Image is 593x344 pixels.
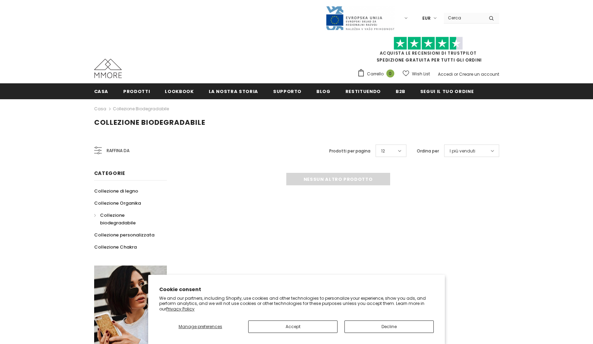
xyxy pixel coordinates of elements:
a: B2B [396,83,405,99]
span: supporto [273,88,302,95]
a: Collezione personalizzata [94,229,154,241]
img: Fidati di Pilot Stars [394,37,463,50]
span: La nostra storia [209,88,258,95]
label: Ordina per [417,148,439,155]
span: Manage preferences [179,324,222,329]
a: Javni Razpis [325,15,395,21]
span: Collezione Organika [94,200,141,206]
span: SPEDIZIONE GRATUITA PER TUTTI GLI ORDINI [357,40,499,63]
a: Collezione biodegradabile [94,209,159,229]
a: Restituendo [345,83,381,99]
a: supporto [273,83,302,99]
span: 12 [381,148,385,155]
a: La nostra storia [209,83,258,99]
span: Wish List [412,71,430,77]
a: Casa [94,105,106,113]
label: Prodotti per pagina [329,148,370,155]
a: Creare un account [459,71,499,77]
a: Prodotti [123,83,150,99]
span: or [454,71,458,77]
span: EUR [422,15,431,22]
h2: Cookie consent [159,286,434,293]
span: Collezione biodegradabile [100,212,136,226]
span: Lookbook [165,88,194,95]
span: Collezione di legno [94,188,138,194]
a: Collezione Organika [94,197,141,209]
p: We and our partners, including Shopify, use cookies and other technologies to personalize your ex... [159,296,434,312]
button: Decline [344,320,434,333]
span: B2B [396,88,405,95]
a: Privacy Policy [166,306,195,312]
img: Javni Razpis [325,6,395,31]
input: Search Site [444,13,484,23]
a: Accedi [438,71,453,77]
img: Casi MMORE [94,59,122,78]
a: Carrello 0 [357,69,398,79]
span: Casa [94,88,109,95]
span: Restituendo [345,88,381,95]
span: Segui il tuo ordine [420,88,474,95]
a: Collezione biodegradabile [113,106,169,112]
a: Collezione Chakra [94,241,137,253]
a: Blog [316,83,331,99]
a: Casa [94,83,109,99]
a: Lookbook [165,83,194,99]
span: Carrello [367,71,384,77]
button: Manage preferences [159,320,241,333]
span: 0 [386,69,394,77]
a: Wish List [403,68,430,80]
span: I più venduti [450,148,475,155]
span: Blog [316,88,331,95]
button: Accept [248,320,338,333]
a: Collezione di legno [94,185,138,197]
span: Collezione personalizzata [94,232,154,238]
span: Collezione biodegradabile [94,118,205,127]
span: Categorie [94,170,125,177]
a: Acquista le recensioni di TrustPilot [380,50,477,56]
span: Raffina da [107,147,129,155]
a: Segui il tuo ordine [420,83,474,99]
span: Prodotti [123,88,150,95]
span: Collezione Chakra [94,244,137,250]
